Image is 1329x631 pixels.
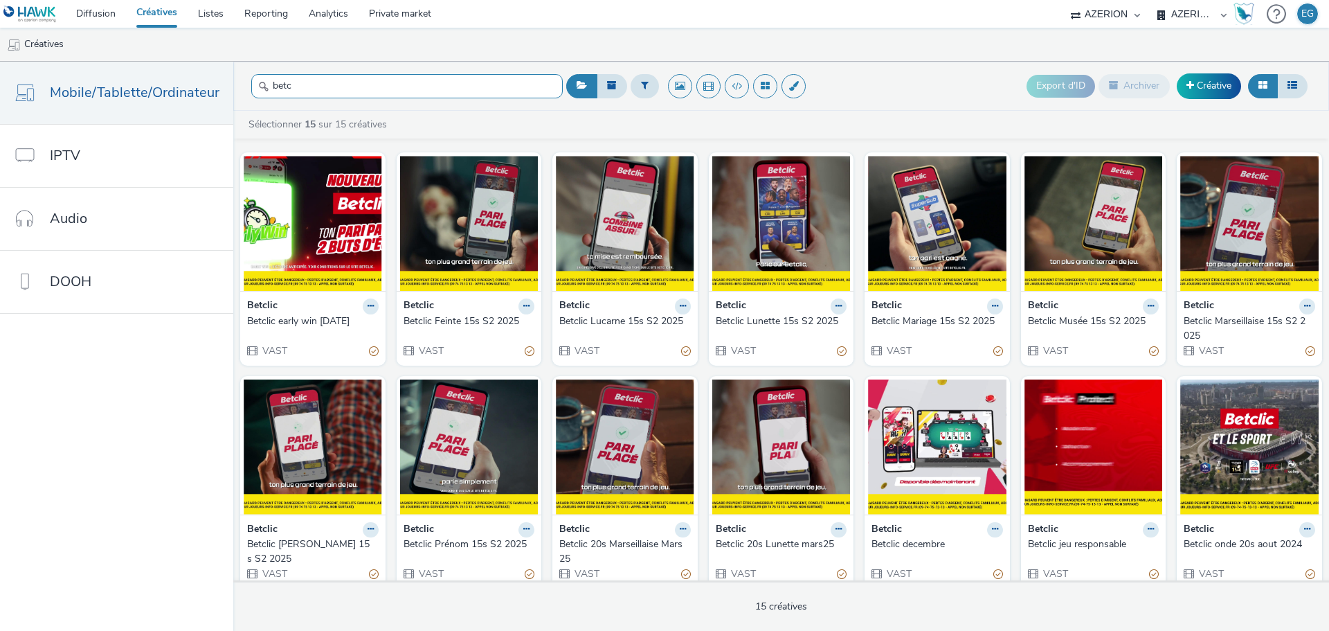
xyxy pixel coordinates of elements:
div: Partiellement valide [837,344,847,359]
span: 15 créatives [755,600,807,613]
span: VAST [573,567,599,580]
div: Partiellement valide [1149,567,1159,582]
a: Betclic Feinte 15s S2 2025 [404,314,535,328]
div: Partiellement valide [837,567,847,582]
div: Betclic Prénom 15s S2 2025 [404,537,530,551]
span: VAST [885,344,912,357]
a: Betclic Lucarne 15s S2 2025 [559,314,691,328]
span: VAST [730,567,756,580]
img: mobile [7,38,21,52]
div: Partiellement valide [369,344,379,359]
span: VAST [417,344,444,357]
a: Betclic jeu responsable [1028,537,1159,551]
div: Partiellement valide [681,344,691,359]
a: Betclic [PERSON_NAME] 15s S2 2025 [247,537,379,566]
a: Betclic 20s Lunette mars25 [716,537,847,551]
strong: 15 [305,118,316,131]
img: Betclic decembre visual [868,380,1006,515]
a: Créative [1177,73,1241,98]
img: Betclic onde 20s aout 2024 visual [1180,380,1319,515]
strong: Betclic [404,522,434,538]
strong: Betclic [559,299,590,314]
img: Betclic Mariage 15s S2 2025 visual [868,156,1006,291]
button: Liste [1277,74,1308,98]
div: Betclic Lunette 15s S2 2025 [716,314,842,328]
strong: Betclic [247,522,278,538]
a: Betclic 20s Marseillaise Mars25 [559,537,691,566]
span: DOOH [50,272,91,292]
strong: Betclic [247,299,278,314]
img: Betclic Lucarne 15s S2 2025 visual [556,156,694,291]
span: VAST [261,567,287,580]
a: Betclic Lunette 15s S2 2025 [716,314,847,328]
div: Betclic onde 20s aout 2024 [1184,537,1310,551]
button: Archiver [1099,74,1170,98]
span: VAST [1197,567,1224,580]
div: Betclic jeu responsable [1028,537,1154,551]
img: Betclic 20s Marseillaise Mars25 visual [556,380,694,515]
button: Export d'ID [1027,75,1095,97]
div: Betclic Musée 15s S2 2025 [1028,314,1154,328]
a: Betclic Marseillaise 15s S2 2025 [1184,314,1315,343]
span: VAST [417,567,444,580]
a: Betclic decembre [871,537,1003,551]
span: Audio [50,208,87,229]
div: Partiellement valide [1149,344,1159,359]
img: Betclic Lunette 15s S2 2025 visual [712,156,851,291]
div: Betclic Marseillaise 15s S2 2025 [1184,314,1310,343]
div: Betclic decembre [871,537,997,551]
span: VAST [730,344,756,357]
img: Betclic 20s Lunette mars25 visual [712,380,851,515]
span: VAST [1042,344,1068,357]
div: Betclic Mariage 15s S2 2025 [871,314,997,328]
strong: Betclic [716,299,746,314]
strong: Betclic [871,299,902,314]
a: Betclic onde 20s aout 2024 [1184,537,1315,551]
div: Partiellement valide [1305,567,1315,582]
div: Partiellement valide [525,567,534,582]
input: Rechercher... [251,74,563,98]
div: Partiellement valide [369,567,379,582]
strong: Betclic [1028,522,1058,538]
span: VAST [261,344,287,357]
img: Betclic Marseillaise 15s S2 2025 visual [1180,156,1319,291]
img: Betclic jeu responsable visual [1024,380,1163,515]
img: Betclic Prénom 15s S2 2025 visual [400,380,539,515]
img: Betclic Musée 15s S2 2025 visual [1024,156,1163,291]
div: Betclic Lucarne 15s S2 2025 [559,314,685,328]
strong: Betclic [716,522,746,538]
a: Betclic Mariage 15s S2 2025 [871,314,1003,328]
img: Hawk Academy [1233,3,1254,25]
div: Betclic 20s Lunette mars25 [716,537,842,551]
strong: Betclic [1184,299,1214,314]
div: Partiellement valide [1305,344,1315,359]
a: Sélectionner sur 15 créatives [247,118,392,131]
a: Betclic Prénom 15s S2 2025 [404,537,535,551]
strong: Betclic [1028,299,1058,314]
strong: Betclic [871,522,902,538]
span: VAST [885,567,912,580]
div: Betclic 20s Marseillaise Mars25 [559,537,685,566]
div: Betclic [PERSON_NAME] 15s S2 2025 [247,537,373,566]
span: Mobile/Tablette/Ordinateur [50,82,219,103]
span: VAST [1197,344,1224,357]
img: Betclic Feinte 15s S2 2025 visual [400,156,539,291]
strong: Betclic [559,522,590,538]
strong: Betclic [404,299,434,314]
button: Grille [1248,74,1278,98]
img: undefined Logo [3,6,57,23]
div: Partiellement valide [681,567,691,582]
a: Betclic early win [DATE] [247,314,379,328]
span: VAST [573,344,599,357]
div: Betclic early win [DATE] [247,314,373,328]
a: Betclic Musée 15s S2 2025 [1028,314,1159,328]
img: Betclic Phares 15s S2 2025 visual [244,380,382,515]
strong: Betclic [1184,522,1214,538]
div: Betclic Feinte 15s S2 2025 [404,314,530,328]
div: EG [1301,3,1314,24]
img: Betclic early win oct25 visual [244,156,382,291]
div: Partiellement valide [993,567,1003,582]
div: Partiellement valide [525,344,534,359]
span: IPTV [50,145,80,166]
